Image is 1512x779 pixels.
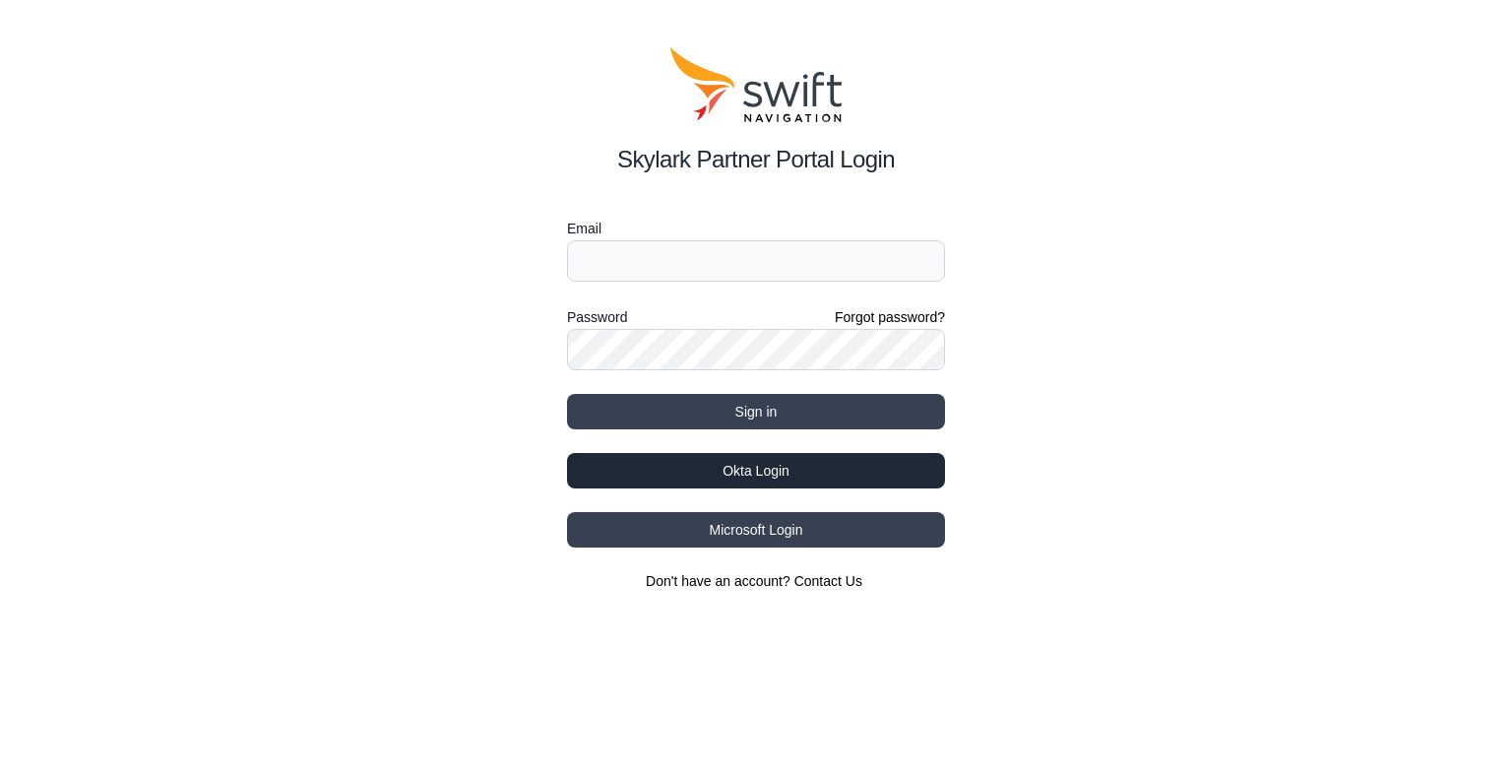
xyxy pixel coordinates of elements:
section: Don't have an account? [567,571,945,591]
button: Microsoft Login [567,512,945,548]
button: Okta Login [567,453,945,488]
button: Sign in [567,394,945,429]
label: Password [567,305,627,329]
a: Forgot password? [835,307,945,327]
label: Email [567,217,945,240]
a: Contact Us [794,573,862,589]
h2: Skylark Partner Portal Login [567,142,945,177]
